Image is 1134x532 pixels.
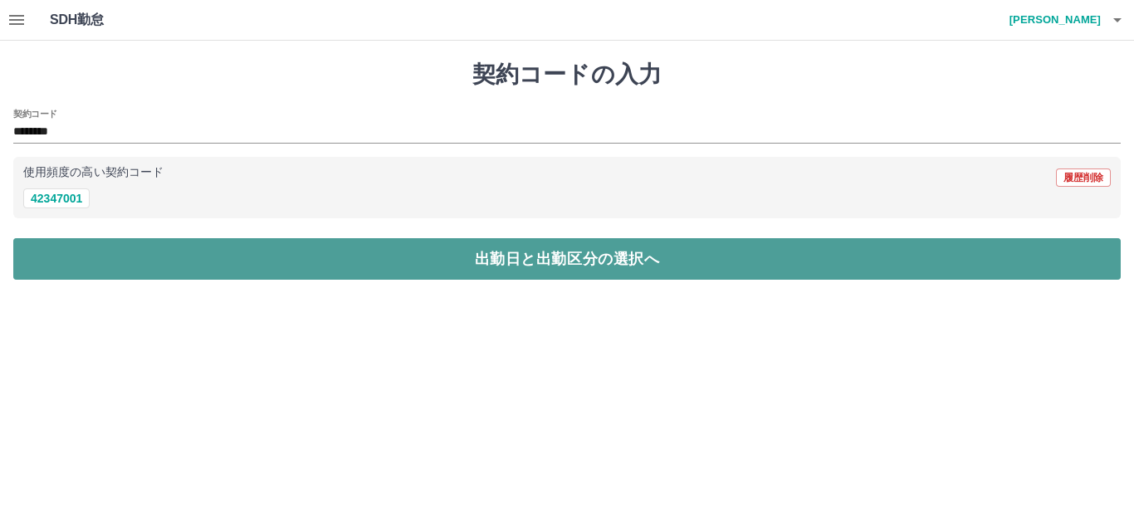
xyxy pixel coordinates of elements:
button: 42347001 [23,188,90,208]
h2: 契約コード [13,107,57,120]
button: 出勤日と出勤区分の選択へ [13,238,1121,280]
button: 履歴削除 [1056,168,1111,187]
h1: 契約コードの入力 [13,61,1121,89]
p: 使用頻度の高い契約コード [23,167,164,178]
